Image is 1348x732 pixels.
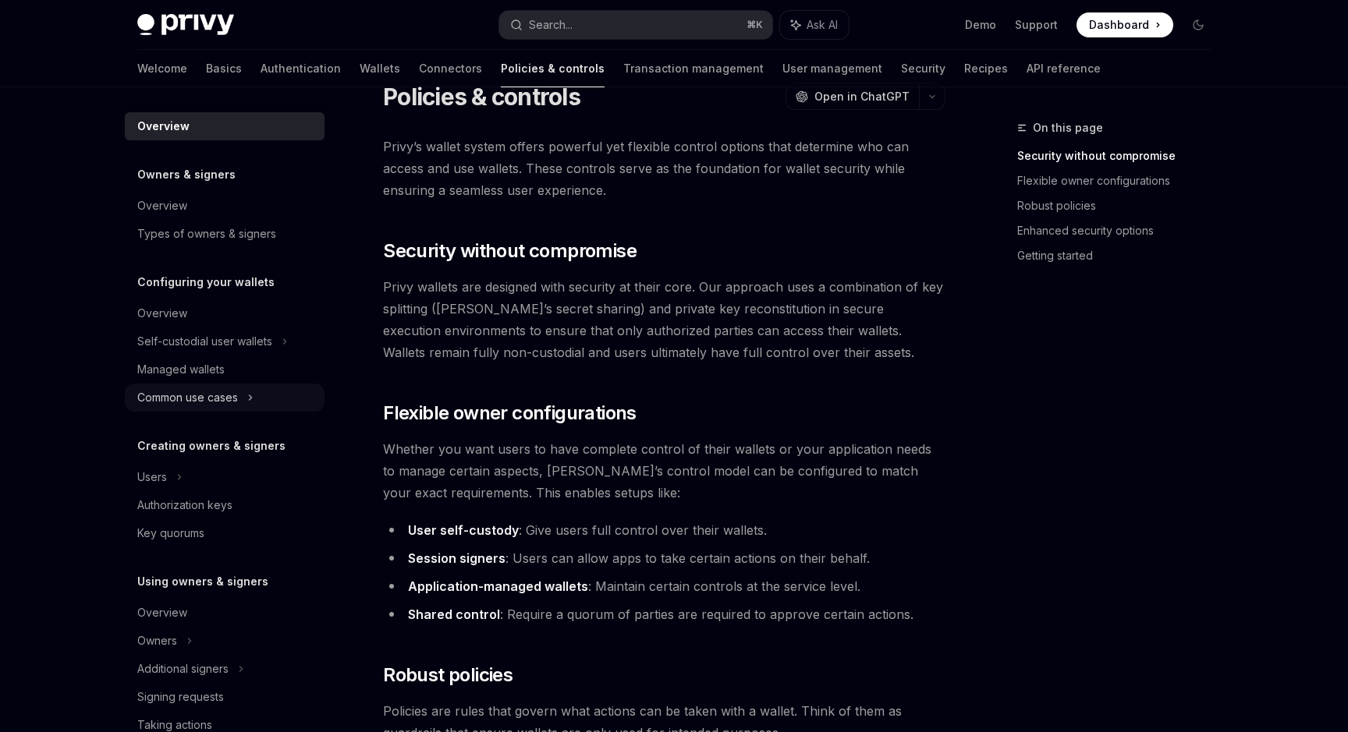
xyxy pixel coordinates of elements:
[125,519,325,547] a: Key quorums
[1017,193,1223,218] a: Robust policies
[137,631,177,650] div: Owners
[137,196,187,215] div: Overview
[408,550,505,566] strong: Session signers
[137,273,275,292] h5: Configuring your wallets
[125,299,325,327] a: Overview
[965,17,996,33] a: Demo
[383,438,945,504] span: Whether you want users to have complete control of their wallets or your application needs to man...
[782,50,882,87] a: User management
[383,239,637,263] span: Security without compromise
[137,14,234,36] img: dark logo
[383,519,945,541] li: : Give users full control over their wallets.
[747,19,763,31] span: ⌘ K
[383,83,580,111] h1: Policies & controls
[137,304,187,323] div: Overview
[1033,118,1103,137] span: On this page
[125,112,325,140] a: Overview
[901,50,945,87] a: Security
[125,192,325,220] a: Overview
[137,50,187,87] a: Welcome
[137,388,238,407] div: Common use cases
[125,220,325,248] a: Types of owners & signers
[623,50,764,87] a: Transaction management
[1015,17,1058,33] a: Support
[1027,50,1101,87] a: API reference
[499,11,772,39] button: Search...⌘K
[125,491,325,519] a: Authorization keys
[501,50,605,87] a: Policies & controls
[408,578,588,594] strong: Application-managed wallets
[786,83,919,110] button: Open in ChatGPT
[1017,143,1223,168] a: Security without compromise
[383,276,945,363] span: Privy wallets are designed with security at their core. Our approach uses a combination of key sp...
[137,468,167,486] div: Users
[1089,17,1149,33] span: Dashboard
[125,355,325,384] a: Managed wallets
[137,360,225,379] div: Managed wallets
[261,50,341,87] a: Authentication
[137,437,286,455] h5: Creating owners & signers
[360,50,400,87] a: Wallets
[807,17,838,33] span: Ask AI
[137,572,268,591] h5: Using owners & signers
[137,332,272,351] div: Self-custodial user wallets
[383,136,945,201] span: Privy’s wallet system offers powerful yet flexible control options that determine who can access ...
[529,16,573,34] div: Search...
[383,575,945,597] li: : Maintain certain controls at the service level.
[1017,168,1223,193] a: Flexible owner configurations
[137,603,187,622] div: Overview
[125,599,325,627] a: Overview
[125,683,325,711] a: Signing requests
[137,496,232,515] div: Authorization keys
[1077,12,1173,37] a: Dashboard
[780,11,849,39] button: Ask AI
[1017,218,1223,243] a: Enhanced security options
[137,524,204,543] div: Key quorums
[137,117,190,136] div: Overview
[383,663,513,688] span: Robust policies
[964,50,1008,87] a: Recipes
[137,225,276,243] div: Types of owners & signers
[408,606,500,622] strong: Shared control
[1186,12,1211,37] button: Toggle dark mode
[383,401,637,426] span: Flexible owner configurations
[383,603,945,625] li: : Require a quorum of parties are required to approve certain actions.
[419,50,482,87] a: Connectors
[137,688,224,706] div: Signing requests
[383,547,945,569] li: : Users can allow apps to take certain actions on their behalf.
[814,89,910,104] span: Open in ChatGPT
[137,165,236,184] h5: Owners & signers
[137,660,229,678] div: Additional signers
[1017,243,1223,268] a: Getting started
[408,522,519,538] strong: User self-custody
[206,50,242,87] a: Basics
